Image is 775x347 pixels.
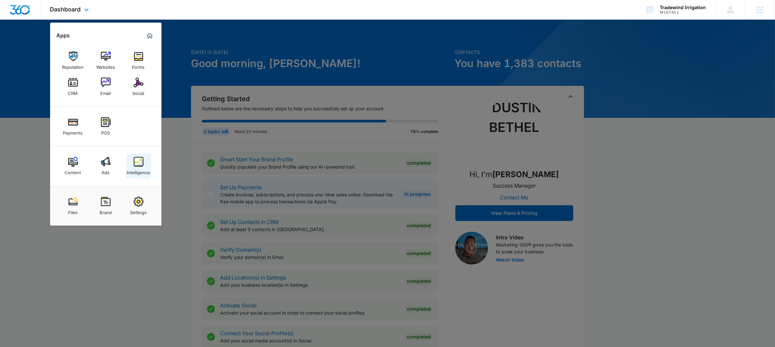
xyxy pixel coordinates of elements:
[96,61,115,70] div: Websites
[61,193,85,218] a: Files
[102,127,110,136] div: POS
[50,6,81,13] span: Dashboard
[127,167,150,175] div: Intelligence
[61,154,85,178] a: Content
[61,74,85,99] a: CRM
[63,127,83,136] div: Payments
[660,10,706,15] div: account id
[102,167,110,175] div: Ads
[62,61,84,70] div: Reputation
[68,207,78,215] div: Files
[61,114,85,139] a: Payments
[65,167,81,175] div: Content
[126,154,151,178] a: Intelligence
[126,48,151,73] a: Forms
[68,87,78,96] div: CRM
[126,74,151,99] a: Social
[133,87,144,96] div: Social
[57,32,70,39] h2: Apps
[126,193,151,218] a: Settings
[100,207,112,215] div: Brand
[130,207,147,215] div: Settings
[101,87,111,96] div: Email
[132,61,145,70] div: Forms
[61,48,85,73] a: Reputation
[660,5,706,10] div: account name
[144,30,155,41] a: Marketing 360® Dashboard
[93,154,118,178] a: Ads
[93,193,118,218] a: Brand
[93,114,118,139] a: POS
[93,74,118,99] a: Email
[93,48,118,73] a: Websites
